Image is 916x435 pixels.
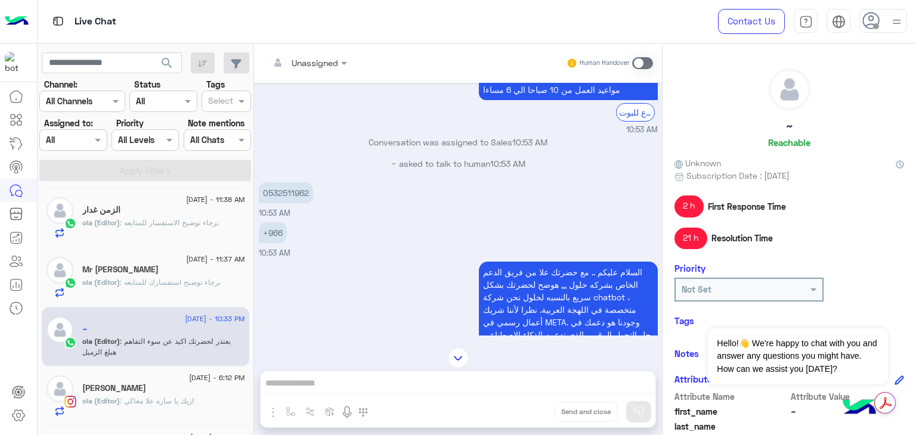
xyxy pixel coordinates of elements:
[799,15,813,29] img: tab
[674,195,704,217] span: 2 h
[448,347,469,368] img: scroll
[769,69,810,110] img: defaultAdmin.png
[708,328,887,384] span: Hello!👋 We're happy to chat with you and answer any questions you might have. How can we assist y...
[82,205,120,215] h5: الزمن غدار
[153,52,182,78] button: search
[44,78,78,91] label: Channel:
[206,78,225,91] label: Tags
[120,396,194,405] span: ازيك يا ساره علا معاكي
[39,160,251,181] button: Apply Filters
[889,14,904,29] img: profile
[134,78,160,91] label: Status
[483,267,651,390] span: السلام عليكم .. مع حضرتك علا من فريق الدعم الخاص بشركه حلول ,,, هوضح لحضرتك بشكل سريع بالنسبه لحل...
[555,402,617,422] button: Send and close
[711,232,773,244] span: Resolution Time
[47,316,73,343] img: defaultAdmin.png
[708,200,786,213] span: First Response Time
[82,278,120,287] span: ola (Editor)
[259,222,287,243] p: 25/8/2025, 10:53 AM
[786,119,793,133] h5: ~
[82,218,120,227] span: ola (Editor)
[64,337,76,349] img: WhatsApp
[5,9,29,34] img: Logo
[686,169,790,182] span: Subscription Date : [DATE]
[479,262,658,395] p: 25/8/2025, 1:34 PM
[490,159,525,169] span: 10:53 AM
[82,383,146,393] h5: Sara Ahmed Elbakry
[259,209,290,218] span: 10:53 AM
[791,390,905,403] span: Attribute Value
[626,125,658,136] span: 10:53 AM
[120,218,219,227] span: برجاء توضيح الاستفسار للمتابعه
[185,313,245,324] span: [DATE] - 10:33 PM
[47,375,73,402] img: defaultAdmin.png
[82,396,120,405] span: ola (Editor)
[674,315,904,326] h6: Tags
[259,248,290,257] span: 10:53 AM
[82,337,231,356] span: بعتذر لحضرتك اكيد عن سوء التفاهم هبلغ الزميل
[674,405,788,418] span: first_name
[794,9,818,34] a: tab
[206,94,233,110] div: Select
[82,337,120,346] span: ola (Editor)
[512,137,547,147] span: 10:53 AM
[674,157,721,169] span: Unknown
[580,58,630,68] small: Human Handover
[47,257,73,284] img: defaultAdmin.png
[82,265,159,275] h5: Mr Ammar Yasser
[674,348,699,359] h6: Notes
[186,194,245,205] span: [DATE] - 11:38 AM
[64,277,76,289] img: WhatsApp
[768,137,810,148] h6: Reachable
[674,390,788,403] span: Attribute Name
[51,14,66,29] img: tab
[47,197,73,224] img: defaultAdmin.png
[791,405,905,418] span: ~
[674,420,788,433] span: last_name
[674,374,717,384] h6: Attributes
[64,396,76,408] img: Instagram
[120,278,221,287] span: برجاء توضبح استفسارك للمتابعه
[832,15,846,29] img: tab
[259,157,658,170] p: ~ asked to talk to human
[186,254,245,265] span: [DATE] - 11:37 AM
[674,228,707,249] span: 21 h
[188,117,245,129] label: Note mentions
[259,182,313,203] p: 25/8/2025, 10:53 AM
[75,14,116,30] p: Live Chat
[718,9,785,34] a: Contact Us
[82,324,88,334] h5: ~
[616,103,655,122] div: الرجوع للبوت
[44,117,93,129] label: Assigned to:
[259,136,658,148] p: Conversation was assigned to Sales
[160,56,174,70] span: search
[64,218,76,229] img: WhatsApp
[189,372,245,383] span: [DATE] - 6:12 PM
[674,263,705,274] h6: Priority
[5,52,26,73] img: 114004088273201
[838,387,880,429] img: hulul-logo.png
[116,117,144,129] label: Priority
